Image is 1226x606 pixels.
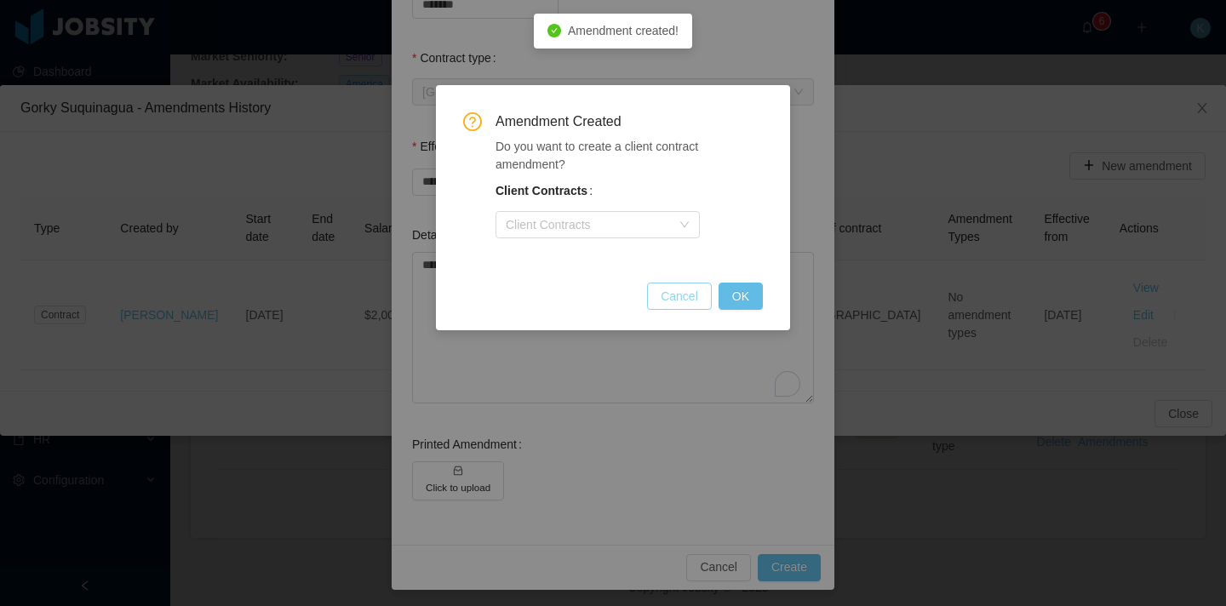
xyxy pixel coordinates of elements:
i: icon: question-circle [463,112,482,131]
button: OK [719,283,763,310]
div: Client Contracts [506,216,671,233]
span: Amendment Created [496,112,763,131]
span: Amendment created! [568,24,679,37]
button: Cancel [647,283,712,310]
b: Client Contracts [496,184,587,197]
span: Do you want to create a client contract amendment? [496,140,698,171]
i: icon: check-circle [547,24,561,37]
i: icon: down [679,220,690,232]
